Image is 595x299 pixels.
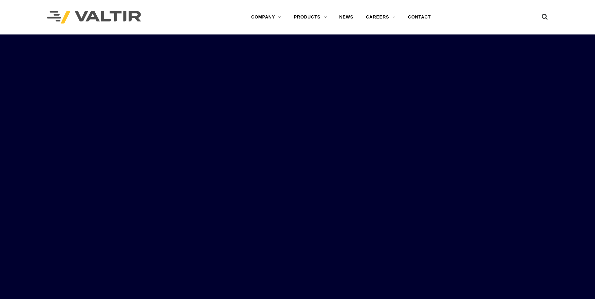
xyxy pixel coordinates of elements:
[288,11,333,24] a: PRODUCTS
[360,11,402,24] a: CAREERS
[333,11,360,24] a: NEWS
[245,11,288,24] a: COMPANY
[47,11,141,24] img: Valtir
[402,11,437,24] a: CONTACT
